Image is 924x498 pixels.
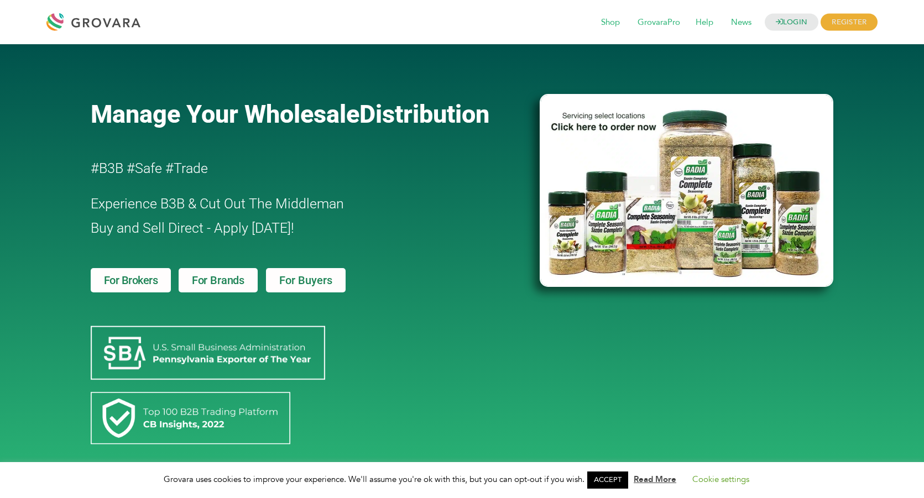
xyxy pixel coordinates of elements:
a: Shop [593,17,628,29]
a: LOGIN [765,14,819,31]
a: Help [688,17,721,29]
span: Distribution [359,99,489,129]
span: For Brands [192,275,244,286]
a: For Brokers [91,268,171,292]
span: Shop [593,12,628,33]
span: REGISTER [821,14,878,31]
a: News [723,17,759,29]
a: ACCEPT [587,471,628,489]
span: For Buyers [279,275,332,286]
span: GrovaraPro [630,12,688,33]
span: Manage Your Wholesale [91,99,359,129]
span: Help [688,12,721,33]
span: Grovara uses cookies to improve your experience. We'll assume you're ok with this, but you can op... [164,474,760,485]
span: Buy and Sell Direct - Apply [DATE]! [91,220,294,236]
span: For Brokers [104,275,158,286]
span: News [723,12,759,33]
h2: #B3B #Safe #Trade [91,156,477,181]
a: Read More [634,474,676,485]
span: Experience B3B & Cut Out The Middleman [91,196,344,212]
a: For Brands [179,268,258,292]
a: Manage Your WholesaleDistribution [91,99,522,129]
a: For Buyers [266,268,346,292]
a: Cookie settings [692,474,749,485]
a: GrovaraPro [630,17,688,29]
